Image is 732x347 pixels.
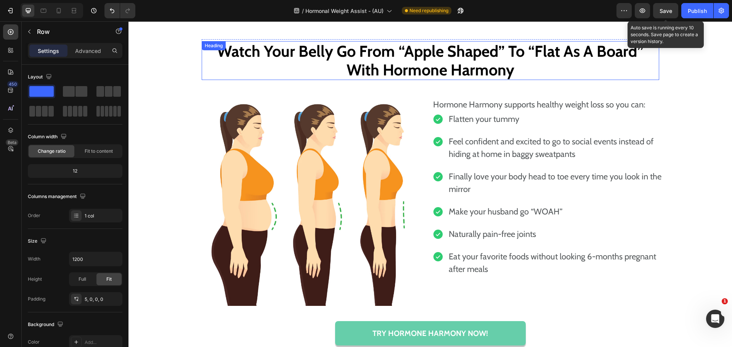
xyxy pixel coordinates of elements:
[85,148,113,155] span: Fit to content
[85,339,120,346] div: Add...
[302,7,304,15] span: /
[37,27,102,36] p: Row
[681,3,713,18] button: Publish
[75,47,101,55] p: Advanced
[244,306,360,318] p: Try Hormone Harmony Now!
[660,8,672,14] span: Save
[409,7,448,14] span: Need republishing
[104,3,135,18] div: Undo/Redo
[28,192,87,202] div: Columns management
[38,47,59,55] p: Settings
[320,206,537,219] p: Naturally pain-free joints
[28,132,68,142] div: Column width
[28,276,42,283] div: Height
[128,21,732,347] iframe: Design area
[653,3,678,18] button: Save
[320,184,537,197] p: Make your husband go “WOAH”
[85,213,120,219] div: 1 col
[305,7,384,15] span: Hormonal Weight Assist - (AU)
[28,320,65,330] div: Background
[320,149,537,174] p: Finally love your body head to toe every time you look in the mirror
[38,148,66,155] span: Change ratio
[7,81,18,87] div: 450
[207,300,397,324] a: Try Hormone Harmony Now!
[320,229,537,254] p: Eat your favorite foods without looking 6-months pregnant after meals
[6,139,18,146] div: Beta
[85,296,120,303] div: 5, 0, 0, 0
[28,339,40,345] div: Color
[28,72,53,82] div: Layout
[320,114,537,139] p: Feel confident and excited to go to social events instead of hiding at home in baggy sweatpants
[28,296,45,302] div: Padding
[79,276,86,283] span: Full
[706,310,724,328] iframe: Intercom live chat
[106,276,112,283] span: Fit
[28,212,40,219] div: Order
[320,91,537,104] p: Flatten your tummy
[688,7,707,15] div: Publish
[305,77,538,90] p: Hormone Harmony supports healthy weight loss so you can:
[69,252,122,266] input: Auto
[28,236,48,246] div: Size
[29,166,121,176] div: 12
[28,256,40,262] div: Width
[722,298,728,304] span: 1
